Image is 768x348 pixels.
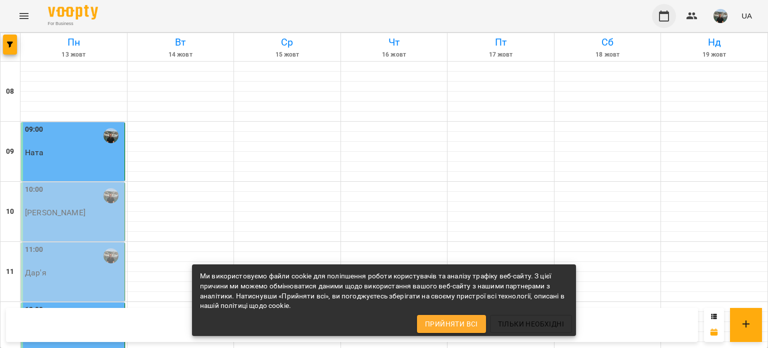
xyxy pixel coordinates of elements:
[6,206,14,217] h6: 10
[6,146,14,157] h6: 09
[556,50,659,60] h6: 18 жовт
[741,11,752,21] span: UA
[129,35,232,50] h6: Вт
[25,184,43,195] label: 10:00
[342,35,446,50] h6: Чт
[200,267,568,315] div: Ми використовуємо файли cookie для поліпшення роботи користувачів та аналізу трафіку веб-сайту. З...
[490,315,572,333] button: Тільки необхідні
[713,9,727,23] img: 7b440ff8524f0c30b8732fa3236a74b2.jpg
[449,50,552,60] h6: 17 жовт
[662,50,766,60] h6: 19 жовт
[25,208,85,217] p: [PERSON_NAME]
[498,318,564,330] span: Тільки необхідні
[342,50,446,60] h6: 16 жовт
[737,7,756,25] button: UA
[25,244,43,255] label: 11:00
[6,266,14,277] h6: 11
[22,50,125,60] h6: 13 жовт
[235,35,339,50] h6: Ср
[103,248,118,263] img: Юрій
[129,50,232,60] h6: 14 жовт
[425,318,478,330] span: Прийняти всі
[235,50,339,60] h6: 15 жовт
[449,35,552,50] h6: Пт
[48,5,98,20] img: Voopty Logo
[22,35,125,50] h6: Пн
[25,268,46,277] p: Дар'я
[662,35,766,50] h6: Нд
[48,21,98,27] span: For Business
[556,35,659,50] h6: Сб
[103,188,118,203] img: Юрій
[25,124,43,135] label: 09:00
[12,4,36,28] button: Menu
[417,315,486,333] button: Прийняти всі
[103,128,118,143] img: Юрій
[25,148,44,157] span: Ната
[6,86,14,97] h6: 08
